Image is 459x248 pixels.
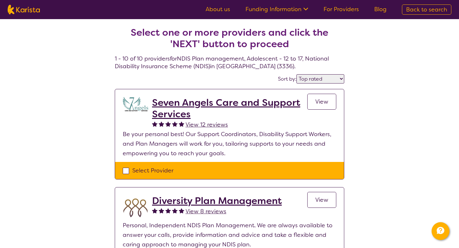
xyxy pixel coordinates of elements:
[165,208,171,213] img: fullstar
[432,222,449,240] button: Channel Menu
[8,5,40,14] img: Karista logo
[179,121,184,127] img: fullstar
[159,121,164,127] img: fullstar
[406,6,447,13] span: Back to search
[152,195,282,207] a: Diversity Plan Management
[374,5,387,13] a: Blog
[115,11,344,70] h4: 1 - 10 of 10 providers for NDIS Plan management , Adolescent - 12 to 17 , National Disability Ins...
[186,120,228,129] a: View 12 reviews
[186,208,226,215] span: View 8 reviews
[186,207,226,216] a: View 8 reviews
[402,4,451,15] a: Back to search
[152,208,157,213] img: fullstar
[123,129,336,158] p: Be your personal best! Our Support Coordinators, Disability Support Workers, and Plan Managers wi...
[206,5,230,13] a: About us
[307,94,336,110] a: View
[315,98,328,106] span: View
[172,121,178,127] img: fullstar
[179,208,184,213] img: fullstar
[152,97,307,120] a: Seven Angels Care and Support Services
[123,97,148,111] img: lugdbhoacugpbhbgex1l.png
[245,5,308,13] a: Funding Information
[165,121,171,127] img: fullstar
[122,27,337,50] h2: Select one or more providers and click the 'NEXT' button to proceed
[152,121,157,127] img: fullstar
[315,196,328,204] span: View
[278,76,296,82] label: Sort by:
[186,121,228,128] span: View 12 reviews
[123,195,148,221] img: duqvjtfkvnzb31ymex15.png
[172,208,178,213] img: fullstar
[307,192,336,208] a: View
[159,208,164,213] img: fullstar
[324,5,359,13] a: For Providers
